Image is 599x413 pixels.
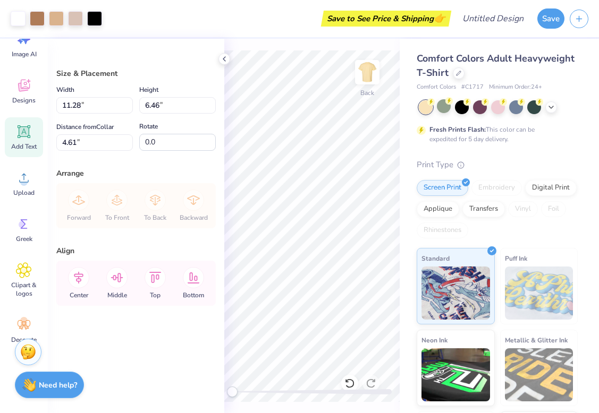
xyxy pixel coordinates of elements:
div: Transfers [462,201,505,217]
div: Print Type [417,159,578,171]
span: Designs [12,96,36,105]
span: Minimum Order: 24 + [489,83,542,92]
span: Clipart & logos [6,281,41,298]
span: # C1717 [461,83,484,92]
span: Neon Ink [421,334,448,346]
div: Arrange [56,168,216,179]
span: Add Text [11,142,37,151]
span: Standard [421,253,450,264]
span: Puff Ink [505,253,527,264]
img: Puff Ink [505,266,573,320]
strong: Need help? [39,380,77,390]
span: Image AI [12,50,37,58]
img: Standard [421,266,490,320]
div: Digital Print [525,180,577,196]
span: Comfort Colors [417,83,456,92]
span: Upload [13,188,35,197]
label: Height [139,83,158,96]
img: Back [357,62,378,83]
label: Width [56,83,74,96]
div: Size & Placement [56,68,216,79]
div: Rhinestones [417,222,468,238]
span: Decorate [11,335,37,344]
img: Neon Ink [421,348,490,401]
span: 👉 [434,12,445,24]
button: Save [537,8,564,29]
span: Metallic & Glitter Ink [505,334,568,346]
div: Applique [417,201,459,217]
div: This color can be expedited for 5 day delivery. [429,125,560,144]
div: Align [56,245,216,256]
input: Untitled Design [454,8,532,29]
span: Top [150,291,161,299]
span: Bottom [183,291,204,299]
div: Screen Print [417,180,468,196]
span: Middle [107,291,127,299]
img: Metallic & Glitter Ink [505,348,573,401]
span: Center [70,291,88,299]
strong: Fresh Prints Flash: [429,125,486,134]
div: Embroidery [471,180,522,196]
div: Accessibility label [227,386,238,397]
label: Distance from Collar [56,121,114,133]
label: Rotate [139,120,158,133]
div: Foil [541,201,566,217]
div: Back [360,88,374,98]
span: Greek [16,235,32,243]
div: Vinyl [508,201,538,217]
span: Comfort Colors Adult Heavyweight T-Shirt [417,52,575,79]
div: Save to See Price & Shipping [324,11,449,27]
